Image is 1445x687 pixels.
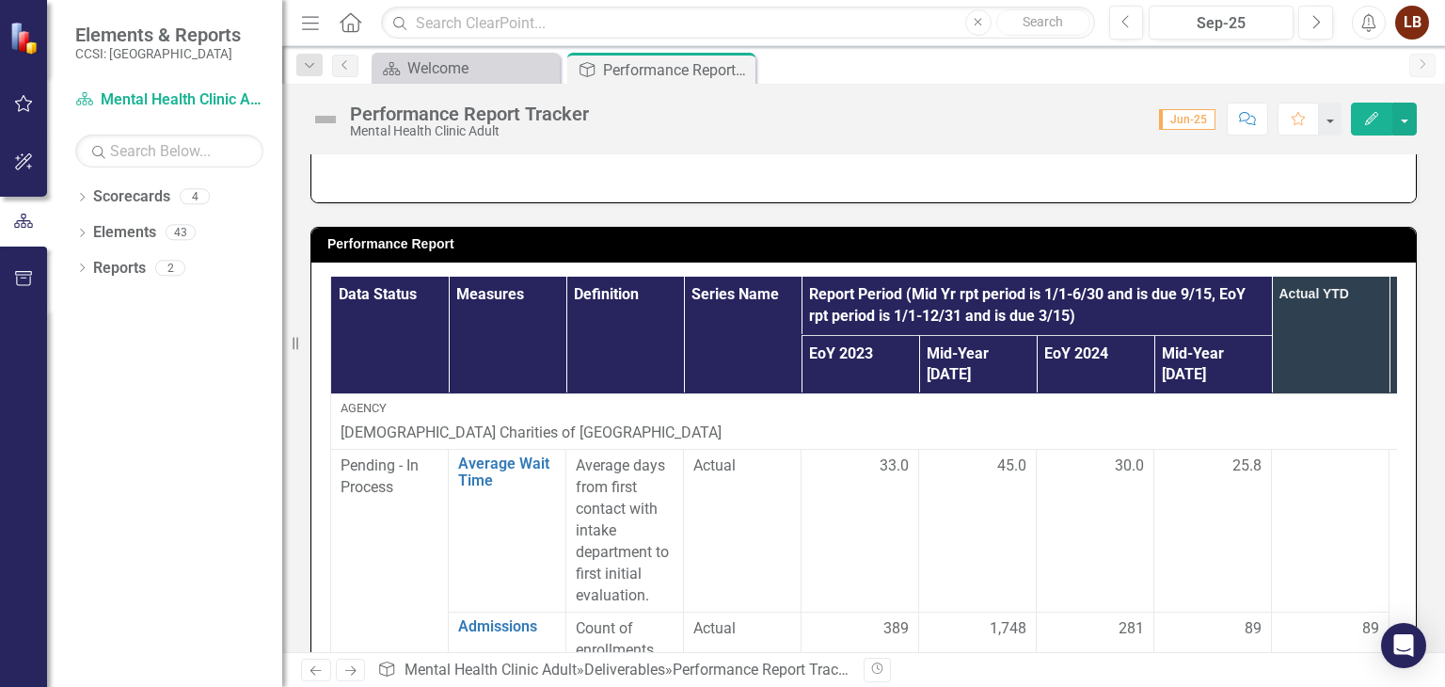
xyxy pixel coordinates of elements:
div: Sep-25 [1155,12,1287,35]
a: Deliverables [584,661,665,679]
td: Double-Click to Edit [1154,450,1272,613]
h3: Performance Report [327,237,1406,251]
span: 33.0 [880,455,909,477]
div: 43 [166,225,196,241]
td: Double-Click to Edit [802,450,919,613]
span: 45.0 [997,455,1026,477]
td: Double-Click to Edit Right Click for Context Menu [449,450,566,613]
div: » » [377,660,850,681]
span: Actual [693,618,791,640]
span: 1,748 [990,618,1026,640]
button: Sep-25 [1149,6,1294,40]
div: Performance Report Tracker [603,58,751,82]
div: Performance Report Tracker [673,661,858,679]
small: CCSI: [GEOGRAPHIC_DATA] [75,46,241,61]
div: 4 [180,189,210,205]
span: 30.0 [1115,455,1144,477]
div: Mental Health Clinic Adult [350,124,589,138]
div: Welcome [407,56,555,80]
div: Average days from first contact with intake department to first initial evaluation. [576,455,674,606]
td: Double-Click to Edit [919,450,1037,613]
a: Scorecards [93,186,170,208]
a: Welcome [376,56,555,80]
button: LB [1395,6,1429,40]
div: 2 [155,260,185,276]
div: Performance Report Tracker [350,104,589,124]
span: Actual [693,455,791,477]
img: Not Defined [310,104,341,135]
span: 281 [1119,618,1144,640]
button: Search [996,9,1090,36]
span: Elements & Reports [75,24,241,46]
span: Search [1023,14,1063,29]
span: 89 [1362,619,1379,637]
a: Average Wait Time [458,455,556,488]
td: Double-Click to Edit [1037,450,1154,613]
a: Admissions [458,618,556,635]
div: Open Intercom Messenger [1381,623,1426,668]
span: 389 [883,618,909,640]
span: 25.8 [1232,455,1262,477]
a: Mental Health Clinic Adult [75,89,263,111]
span: 89 [1245,618,1262,640]
span: Jun-25 [1159,109,1215,130]
a: Mental Health Clinic Adult [405,661,577,679]
span: Pending - In Process [341,456,419,496]
img: ClearPoint Strategy [9,21,43,55]
a: Reports [93,258,146,280]
input: Search Below... [75,135,263,168]
a: Elements [93,222,156,244]
input: Search ClearPoint... [381,7,1094,40]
